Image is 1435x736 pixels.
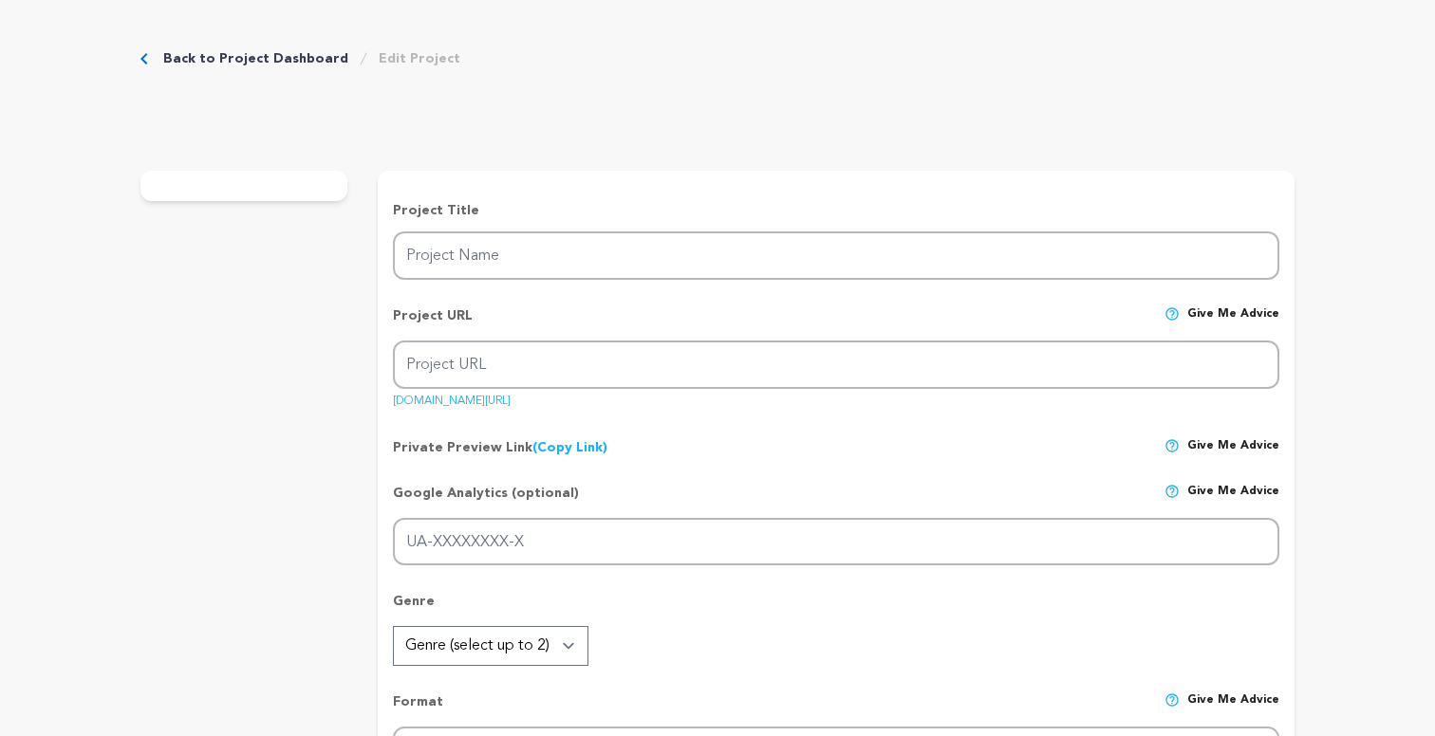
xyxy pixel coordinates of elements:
[1187,484,1279,518] span: Give me advice
[140,49,460,68] div: Breadcrumb
[393,438,607,457] p: Private Preview Link
[379,49,460,68] a: Edit Project
[393,592,1279,626] p: Genre
[393,231,1279,280] input: Project Name
[1187,306,1279,340] span: Give me advice
[393,201,1279,220] p: Project Title
[1165,438,1180,453] img: help-circle.svg
[393,340,1279,389] input: Project URL
[393,692,443,727] p: Format
[1187,438,1279,457] span: Give me advice
[393,306,473,340] p: Project URL
[393,518,1279,566] input: UA-XXXXXXXX-X
[393,484,579,518] p: Google Analytics (optional)
[1165,306,1180,322] img: help-circle.svg
[1165,484,1180,499] img: help-circle.svg
[1187,692,1279,727] span: Give me advice
[163,49,348,68] a: Back to Project Dashboard
[1165,692,1180,708] img: help-circle.svg
[393,388,511,407] a: [DOMAIN_NAME][URL]
[532,441,607,454] a: (Copy Link)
